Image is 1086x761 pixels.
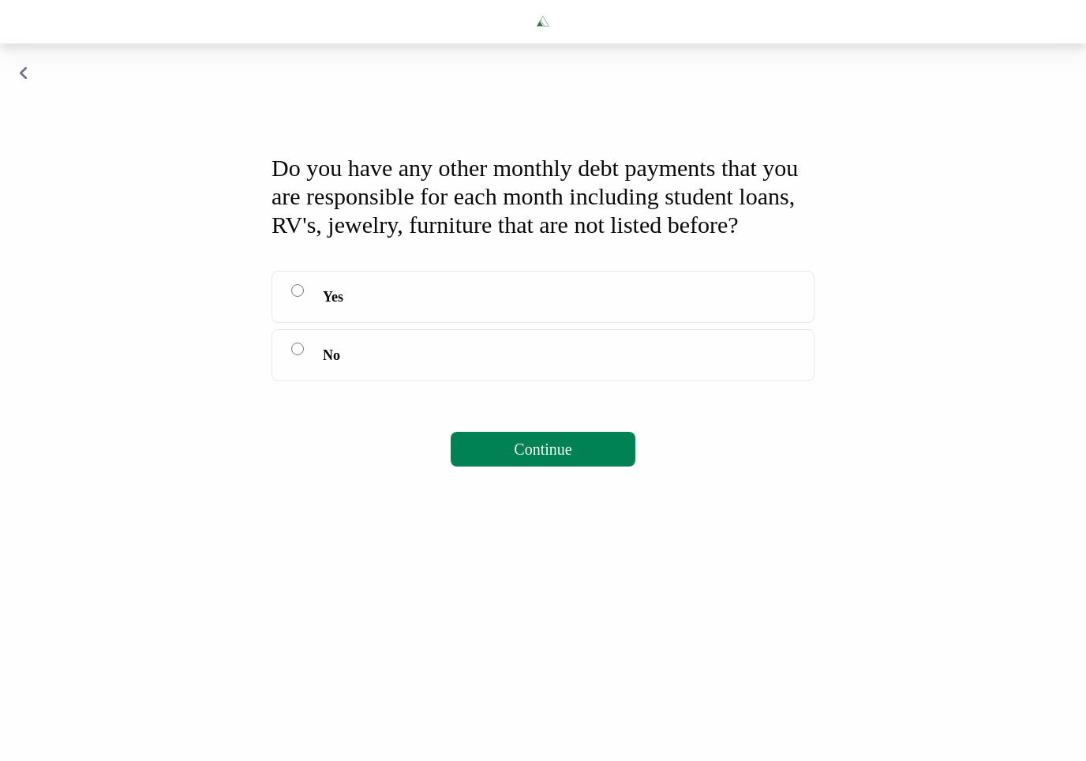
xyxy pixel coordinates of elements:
div: Do you have any other monthly debt payments that you are responsible for each month including stu... [271,155,814,240]
button: Continue [451,433,635,467]
span: No [323,345,340,367]
input: Yes [291,285,304,298]
span: Continue [514,441,571,459]
img: Tryascend.com [534,14,552,32]
a: Tryascend.com [437,13,649,32]
input: No [291,343,304,356]
span: Yes [323,287,343,309]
